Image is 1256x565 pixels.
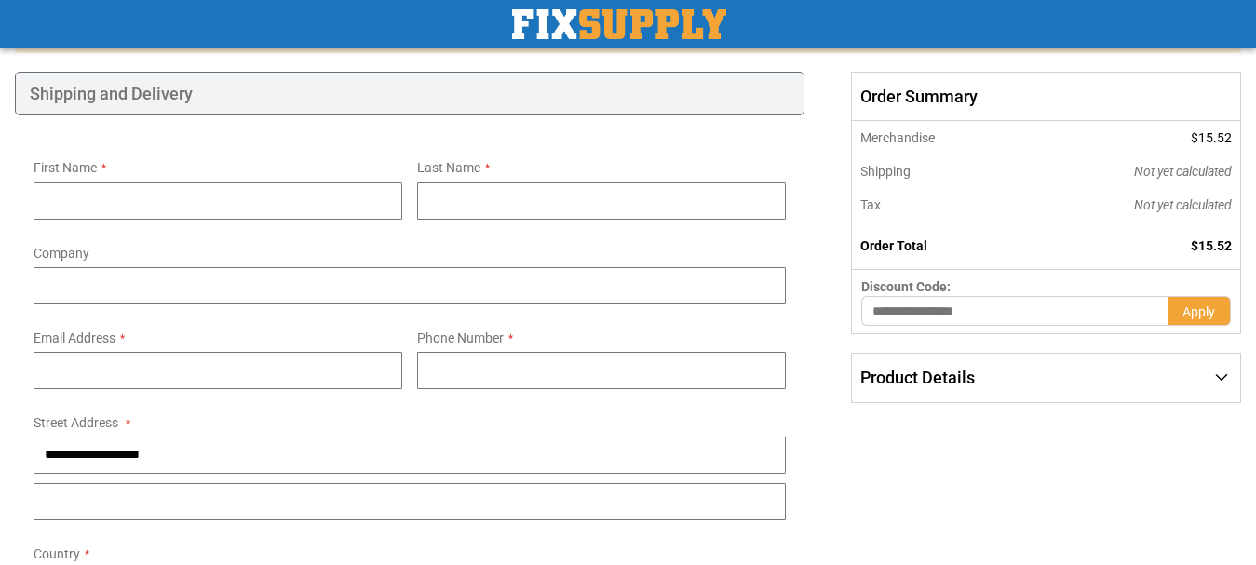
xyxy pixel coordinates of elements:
span: Order Summary [851,72,1241,122]
img: Fix Industrial Supply [512,9,726,39]
strong: Order Total [860,238,927,253]
span: Last Name [417,160,480,175]
span: Shipping [860,164,911,179]
button: Apply [1168,296,1231,326]
span: $15.52 [1191,238,1232,253]
th: Tax [852,188,1025,222]
span: Not yet calculated [1134,197,1232,212]
span: Country [34,546,80,561]
div: Shipping and Delivery [15,72,804,116]
a: store logo [512,9,726,39]
span: Apply [1182,304,1215,319]
span: $15.52 [1191,130,1232,145]
span: Product Details [860,368,975,387]
span: First Name [34,160,97,175]
span: Email Address [34,330,115,345]
span: Phone Number [417,330,504,345]
span: Discount Code: [861,279,951,294]
span: Not yet calculated [1134,164,1232,179]
span: Company [34,246,89,261]
th: Merchandise [852,121,1025,155]
span: Street Address [34,415,118,430]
